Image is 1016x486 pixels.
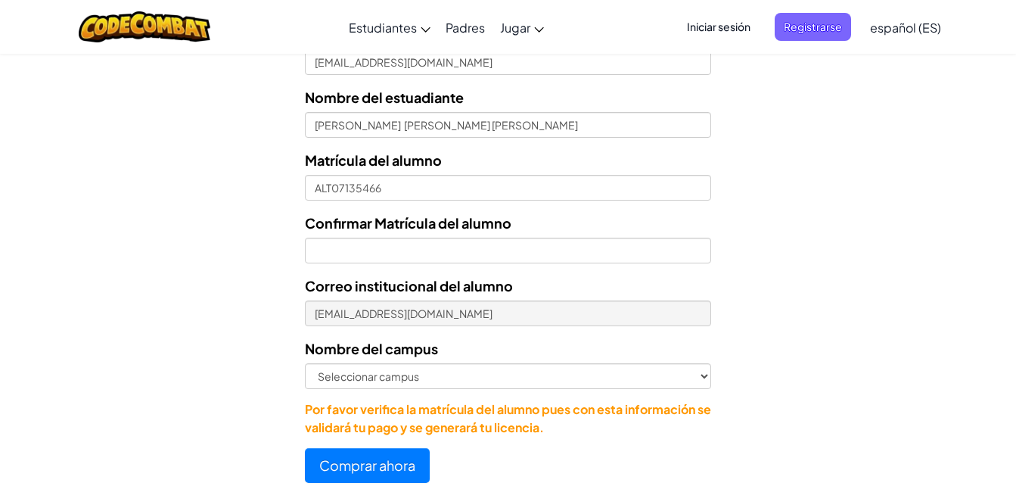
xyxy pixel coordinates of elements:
button: Registrarse [775,13,851,41]
p: Por favor verifica la matrícula del alumno pues con esta información se validará tu pago y se gen... [305,400,711,437]
label: Correo institucional del alumno [305,275,513,297]
span: español (ES) [870,20,941,36]
label: Nombre del campus [305,338,438,360]
a: Jugar [492,7,551,48]
span: Jugar [500,20,530,36]
label: Nombre del estuadiante [305,86,464,108]
a: Padres [438,7,492,48]
button: Iniciar sesión [678,13,760,41]
label: Confirmar Matrícula del alumno [305,212,511,234]
a: Estudiantes [341,7,438,48]
label: Matrícula del alumno [305,149,442,171]
img: CodeCombat logo [79,11,211,42]
a: español (ES) [862,7,949,48]
span: Estudiantes [349,20,417,36]
button: Comprar ahora [305,448,430,483]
